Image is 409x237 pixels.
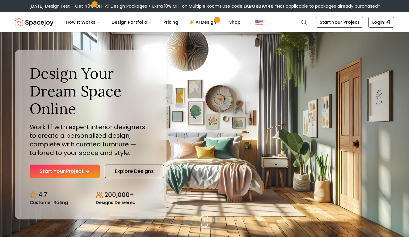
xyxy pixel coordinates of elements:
a: Pricing [158,16,183,28]
img: Spacejoy Logo [15,16,53,28]
img: United States [255,18,263,26]
nav: Main [61,16,246,28]
p: 4.7 [38,190,47,199]
small: Designs Delivered [96,200,136,205]
p: 200,000+ [104,190,134,199]
a: Shop [224,16,246,28]
h1: Design Your Dream Space Online [30,64,152,118]
b: LABORDAY40 [243,3,274,9]
div: Design stats [30,186,152,205]
button: Design Portfolio [107,16,157,28]
button: How It Works [61,16,105,28]
a: Spacejoy [15,16,53,28]
div: [DATE] Design Fest – Get 40% OFF All Design Packages + Extra 10% OFF on Multiple Rooms. [29,3,380,9]
a: Start Your Project [30,165,100,178]
small: Customer Rating [30,200,68,205]
a: Login [368,17,394,28]
nav: Global [15,12,394,32]
span: Use code: [222,3,274,9]
a: Explore Designs [105,165,164,178]
span: *Not applicable to packages already purchased* [274,3,380,9]
p: Work 1:1 with expert interior designers to create a personalized design, complete with curated fu... [30,123,152,157]
a: Start Your Project [316,17,363,28]
a: AI Design [184,16,223,28]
